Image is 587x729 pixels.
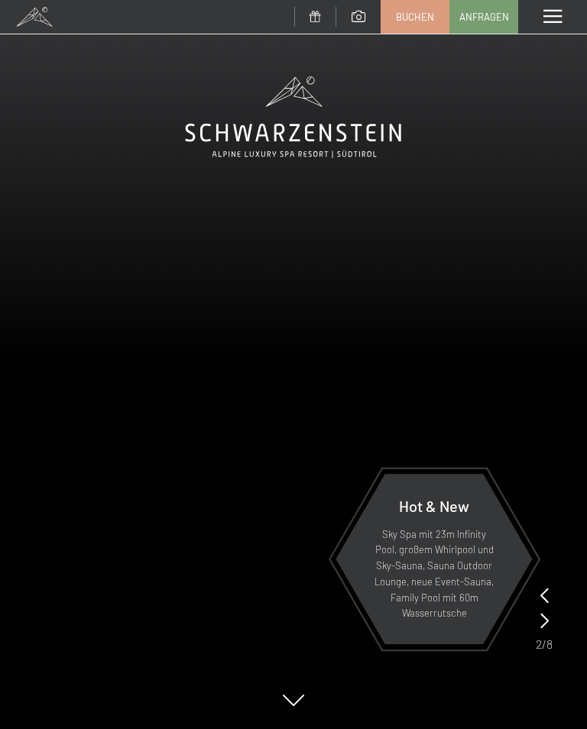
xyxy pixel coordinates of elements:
[459,10,509,24] span: Anfragen
[542,636,546,653] span: /
[335,473,533,645] a: Hot & New Sky Spa mit 23m Infinity Pool, großem Whirlpool und Sky-Sauna, Sauna Outdoor Lounge, ne...
[373,526,495,622] p: Sky Spa mit 23m Infinity Pool, großem Whirlpool und Sky-Sauna, Sauna Outdoor Lounge, neue Event-S...
[399,497,469,515] span: Hot & New
[536,636,542,653] span: 2
[396,10,434,24] span: Buchen
[381,1,449,33] a: Buchen
[546,636,553,653] span: 8
[450,1,517,33] a: Anfragen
